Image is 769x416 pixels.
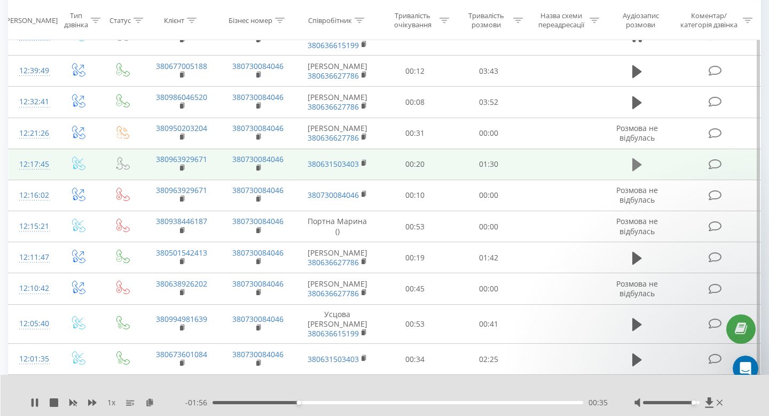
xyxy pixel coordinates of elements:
[296,56,379,87] td: [PERSON_NAME]
[616,216,658,236] span: Розмова не відбулась
[379,273,452,304] td: 00:45
[229,16,272,25] div: Бізнес номер
[379,304,452,344] td: 00:53
[19,154,45,175] div: 12:17:45
[232,123,284,133] a: 380730084046
[308,257,359,267] a: 380636627786
[297,400,301,405] div: Accessibility label
[296,211,379,242] td: Портна Марина ()
[379,149,452,180] td: 00:20
[452,56,525,87] td: 03:43
[232,314,284,324] a: 380730084046
[156,154,207,164] a: 380963929671
[185,397,213,408] span: - 01:56
[611,11,670,29] div: Аудіозапис розмови
[308,102,359,112] a: 380636627786
[156,216,207,226] a: 380938446187
[379,242,452,273] td: 00:19
[19,60,45,81] div: 12:39:49
[296,304,379,344] td: Усцова [PERSON_NAME]
[164,16,184,25] div: Клієнт
[156,314,207,324] a: 380994981639
[452,211,525,242] td: 00:00
[379,118,452,149] td: 00:31
[588,397,608,408] span: 00:35
[156,61,207,71] a: 380677005188
[308,133,359,143] a: 380636627786
[308,288,359,298] a: 380636627786
[452,304,525,344] td: 00:41
[19,247,45,268] div: 12:11:47
[452,149,525,180] td: 01:30
[616,185,658,205] span: Розмова не відбулась
[452,344,525,375] td: 02:25
[296,273,379,304] td: [PERSON_NAME]
[535,11,587,29] div: Назва схеми переадресації
[19,313,45,334] div: 12:05:40
[308,40,359,50] a: 380636615199
[379,87,452,118] td: 00:08
[156,349,207,359] a: 380673601084
[379,344,452,375] td: 00:34
[19,185,45,206] div: 12:16:02
[4,16,58,25] div: [PERSON_NAME]
[616,279,658,298] span: Розмова не відбулась
[232,154,284,164] a: 380730084046
[156,248,207,258] a: 380501542413
[379,56,452,87] td: 00:12
[308,16,352,25] div: Співробітник
[232,61,284,71] a: 380730084046
[308,354,359,364] a: 380631503403
[232,279,284,289] a: 380730084046
[232,185,284,195] a: 380730084046
[616,123,658,143] span: Розмова не відбулась
[19,278,45,299] div: 12:10:42
[232,248,284,258] a: 380730084046
[296,242,379,273] td: [PERSON_NAME]
[156,279,207,289] a: 380638926202
[64,11,88,29] div: Тип дзвінка
[733,356,758,381] iframe: Intercom live chat
[156,92,207,102] a: 380986046520
[308,71,359,81] a: 380636627786
[308,328,359,338] a: 380636615199
[232,92,284,102] a: 380730084046
[452,118,525,149] td: 00:00
[19,123,45,144] div: 12:21:26
[19,349,45,369] div: 12:01:35
[296,87,379,118] td: [PERSON_NAME]
[379,211,452,242] td: 00:53
[109,16,131,25] div: Статус
[19,91,45,112] div: 12:32:41
[232,216,284,226] a: 380730084046
[452,87,525,118] td: 03:52
[19,216,45,237] div: 12:15:21
[107,397,115,408] span: 1 x
[379,180,452,211] td: 00:10
[461,11,511,29] div: Тривалість розмови
[308,190,359,200] a: 380730084046
[156,185,207,195] a: 380963929671
[678,11,740,29] div: Коментар/категорія дзвінка
[452,273,525,304] td: 00:00
[308,159,359,169] a: 380631503403
[692,400,696,405] div: Accessibility label
[452,242,525,273] td: 01:42
[452,180,525,211] td: 00:00
[388,11,437,29] div: Тривалість очікування
[156,123,207,133] a: 380950203204
[296,118,379,149] td: [PERSON_NAME]
[232,349,284,359] a: 380730084046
